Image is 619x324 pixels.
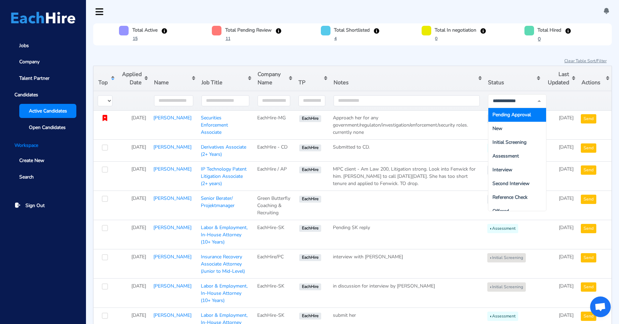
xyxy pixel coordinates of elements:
[559,283,574,289] span: [DATE]
[564,58,607,64] u: Clear Table Sort/Filter
[10,55,76,69] a: Company
[153,224,192,231] a: [PERSON_NAME]
[581,312,596,321] button: Send
[19,120,76,134] a: Open Candidates
[559,144,574,150] span: [DATE]
[257,253,284,260] span: EachHire/PC
[559,312,574,318] span: [DATE]
[132,27,158,33] h6: Total Active
[334,36,337,41] u: 4
[333,312,356,318] span: submit her
[19,173,34,181] span: Search
[201,144,246,158] a: Derivatives Associate (2+ Years)
[131,115,146,121] span: [DATE]
[29,124,66,131] span: Open Candidates
[257,195,290,216] span: Green Butterfly Coaching & Recruiting
[435,35,438,42] button: 0
[487,282,526,292] button: Initial Screening
[492,166,512,173] span: Interview
[299,196,321,203] span: EachHire
[333,144,370,150] span: Submitted to CD.
[153,253,192,260] a: [PERSON_NAME]
[225,27,272,33] h6: Total Pending Review
[487,312,518,321] button: Assessment
[257,312,284,318] span: EachHire-SK
[487,143,518,153] button: Assessment
[201,115,228,136] a: Securities Enforcement Associate
[559,115,574,121] span: [DATE]
[334,35,337,42] button: 4
[492,153,519,159] span: Assessment
[131,224,146,231] span: [DATE]
[131,144,146,150] span: [DATE]
[299,313,321,320] span: EachHire
[537,35,541,43] button: 0
[487,253,526,262] button: Initial Screening
[10,170,76,184] a: Search
[333,283,435,289] span: in discussion for interview by [PERSON_NAME]
[333,224,370,231] span: Pending SK reply
[131,195,146,202] span: [DATE]
[590,296,611,317] div: Open chat
[201,166,247,187] a: IP Technology Patent Litigation Associate (2+ years)
[538,36,541,42] u: 0
[10,142,76,149] li: Workspace
[257,115,286,121] span: EachHire-MG
[133,36,138,41] u: 15
[581,282,596,292] button: Send
[299,283,321,290] span: EachHire
[559,166,574,172] span: [DATE]
[25,202,45,209] span: Sign Out
[10,88,76,102] span: Candidates
[201,253,245,274] a: Insurance Recovery Associate Attorney (Junior to Mid-Level)
[299,254,321,261] span: EachHire
[299,225,321,232] span: EachHire
[19,104,76,118] a: Active Candidates
[492,139,526,145] span: Initial Screening
[559,195,574,202] span: [DATE]
[19,42,29,49] span: Jobs
[10,71,76,85] a: Talent Partner
[537,27,561,33] h6: Total Hired
[19,75,50,82] span: Talent Partner
[11,12,75,24] img: Logo
[435,27,476,33] h6: Total In negotiation
[201,195,235,209] a: Senior Berater/ Projektmanager
[487,114,511,123] button: Pending
[153,144,192,150] a: [PERSON_NAME]
[333,115,468,136] span: Approach her for any government/regulaton/investigation/enforcement/security roles. currently none
[333,253,403,260] span: interview with [PERSON_NAME]
[564,57,607,64] button: Clear Table Sort/Filter
[19,157,44,164] span: Create New
[225,35,231,42] button: 11
[153,115,192,121] a: [PERSON_NAME]
[492,194,528,201] span: Reference Check
[333,166,476,187] span: MPC client - Am Law 200, Litigation strong. Look into Fenwick for him. [PERSON_NAME] to call [DAT...
[257,144,287,150] span: EachHire - CD
[226,36,230,41] u: 11
[131,312,146,318] span: [DATE]
[153,312,192,318] a: [PERSON_NAME]
[487,165,511,175] button: Pending
[257,283,284,289] span: EachHire-SK
[334,27,370,33] h6: Total Shortlisted
[581,253,596,262] button: Send
[19,58,40,65] span: Company
[299,144,321,151] span: EachHire
[131,166,146,172] span: [DATE]
[131,283,146,289] span: [DATE]
[153,195,192,202] a: [PERSON_NAME]
[299,166,321,173] span: EachHire
[559,224,574,231] span: [DATE]
[492,180,530,187] span: Second Interview
[257,224,284,231] span: EachHire-SK
[299,115,321,122] span: EachHire
[201,224,248,245] a: Labor & Employment, In-House Attorney (10+ Years)
[153,283,192,289] a: [PERSON_NAME]
[10,154,76,168] a: Create New
[581,165,596,175] button: Send
[492,111,531,118] span: Pending Approval
[131,253,146,260] span: [DATE]
[10,39,76,53] a: Jobs
[581,114,596,123] button: Send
